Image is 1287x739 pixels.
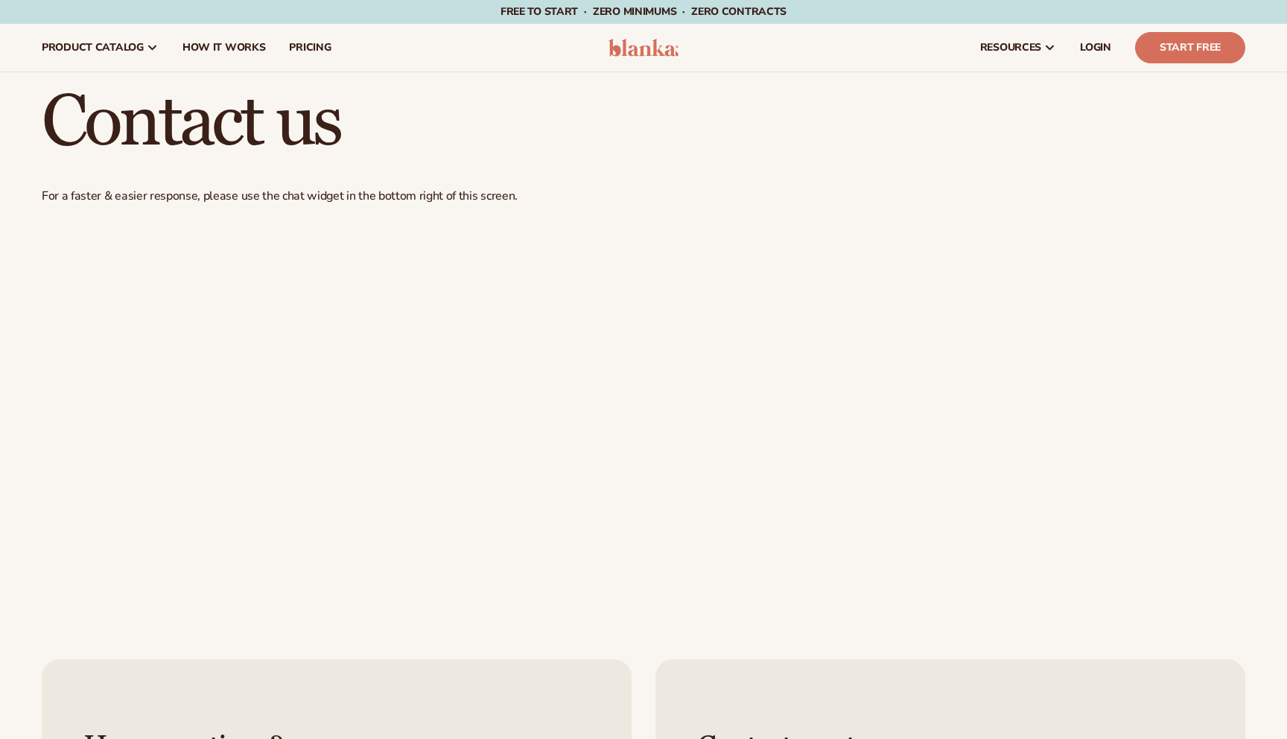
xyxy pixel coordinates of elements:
span: resources [980,42,1041,54]
a: pricing [277,24,343,72]
span: pricing [289,42,331,54]
a: resources [968,24,1068,72]
a: Start Free [1135,32,1245,63]
span: Free to start · ZERO minimums · ZERO contracts [500,4,786,19]
span: How It Works [182,42,266,54]
span: LOGIN [1080,42,1111,54]
span: product catalog [42,42,144,54]
p: For a faster & easier response, please use the chat widget in the bottom right of this screen. [42,188,1245,204]
a: product catalog [30,24,171,72]
a: How It Works [171,24,278,72]
a: LOGIN [1068,24,1123,72]
iframe: Contact Us Form [42,216,1245,618]
img: logo [608,39,679,57]
h1: Contact us [42,87,1245,159]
